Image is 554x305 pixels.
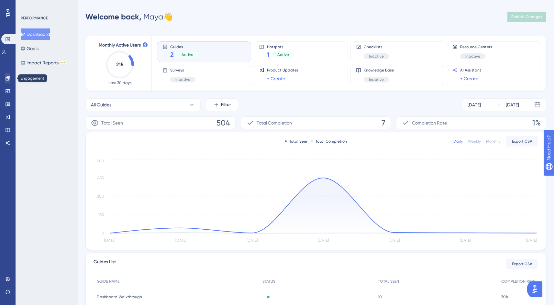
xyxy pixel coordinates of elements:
[506,101,519,109] div: [DATE]
[311,139,347,144] div: Total Completion
[262,279,275,284] span: STATUS
[511,14,542,19] span: Publish Changes
[267,68,298,73] span: Product Updates
[465,54,480,59] span: Inactive
[101,119,123,127] span: Total Seen
[175,77,190,82] span: Inactive
[512,261,532,267] span: Export CSV
[501,279,535,284] span: COMPLETION RATE
[221,101,231,109] span: Filter
[21,28,50,40] button: Dashboard
[526,238,537,243] tspan: [DATE]
[21,43,39,54] button: Goals
[247,238,258,243] tspan: [DATE]
[382,118,385,128] span: 7
[460,44,492,49] span: Resource Centers
[501,294,509,300] span: 30%
[506,136,538,147] button: Export CSV
[170,44,198,49] span: Guides
[85,98,201,111] button: All Guides
[99,41,141,49] span: Monthly Active Users
[206,98,238,111] button: Filter
[486,139,501,144] div: Monthly
[364,44,389,49] span: Checklists
[97,194,104,199] tspan: 300
[318,238,329,243] tspan: [DATE]
[267,44,294,49] span: Hotspots
[512,139,532,144] span: Export CSV
[104,238,115,243] tspan: [DATE]
[116,61,124,68] text: 215
[97,279,119,284] span: GUIDE NAME
[460,238,471,243] tspan: [DATE]
[460,68,481,73] span: AI Assistant
[527,279,546,299] iframe: UserGuiding AI Assistant Launcher
[378,279,399,284] span: TOTAL SEEN
[460,75,478,82] a: + Create
[21,57,66,69] button: Impact ReportsBETA
[98,212,104,217] tspan: 150
[170,68,195,73] span: Surveys
[378,294,382,300] span: 10
[94,258,116,270] span: Guides List
[91,101,111,109] span: All Guides
[102,231,104,235] tspan: 0
[285,139,308,144] div: Total Seen
[257,119,292,127] span: Total Completion
[85,12,141,21] span: Welcome back,
[60,61,66,64] div: BETA
[389,238,400,243] tspan: [DATE]
[453,139,463,144] div: Daily
[97,176,104,180] tspan: 450
[85,12,173,22] div: Maya 👋
[216,118,230,128] span: 504
[507,12,546,22] button: Publish Changes
[97,159,104,163] tspan: 600
[369,54,384,59] span: Inactive
[369,77,384,82] span: Inactive
[532,118,541,128] span: 1%
[267,50,270,59] span: 1
[468,139,481,144] div: Weekly
[468,101,481,109] div: [DATE]
[170,50,174,59] span: 2
[364,68,394,73] span: Knowledge Base
[277,52,289,57] span: Active
[182,52,193,57] span: Active
[21,16,48,21] div: PERFORMANCE
[506,259,538,269] button: Export CSV
[267,75,285,82] a: + Create
[175,238,186,243] tspan: [DATE]
[108,80,131,85] span: Last 30 days
[97,294,142,300] span: Dashboard Walkthrough
[15,2,40,9] span: Need Help?
[412,119,447,127] span: Completion Rate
